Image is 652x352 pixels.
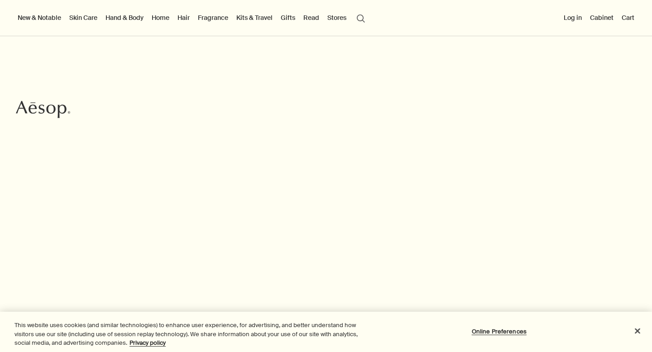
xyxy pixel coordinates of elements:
[129,339,166,347] a: More information about your privacy, opens in a new tab
[353,9,369,26] button: Open search
[109,105,290,116] h3: A tonic of many talents
[588,12,615,24] a: Cabinet
[471,322,527,340] button: Online Preferences, Opens the preference center dialog
[16,12,63,24] button: New & Notable
[620,12,636,24] button: Cart
[109,166,290,228] p: Enriched with [MEDICAL_DATA] ([MEDICAL_DATA]), Provitamin B5 ([MEDICAL_DATA]), and a gentle chemi...
[196,12,230,24] a: Fragrance
[628,321,647,341] button: Close
[302,12,321,24] a: Read
[326,12,348,24] button: Stores
[16,100,70,119] svg: Aesop
[109,123,290,159] h2: Introducing Immaculate Facial Tonic
[16,100,70,121] a: Aesop
[235,12,274,24] a: Kits & Travel
[150,12,171,24] a: Home
[104,12,145,24] a: Hand & Body
[176,12,192,24] a: Hair
[562,12,584,24] button: Log in
[279,12,297,24] a: Gifts
[67,12,99,24] a: Skin Care
[109,241,244,268] a: Discover the formulation
[14,321,359,347] div: This website uses cookies (and similar technologies) to enhance user experience, for advertising,...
